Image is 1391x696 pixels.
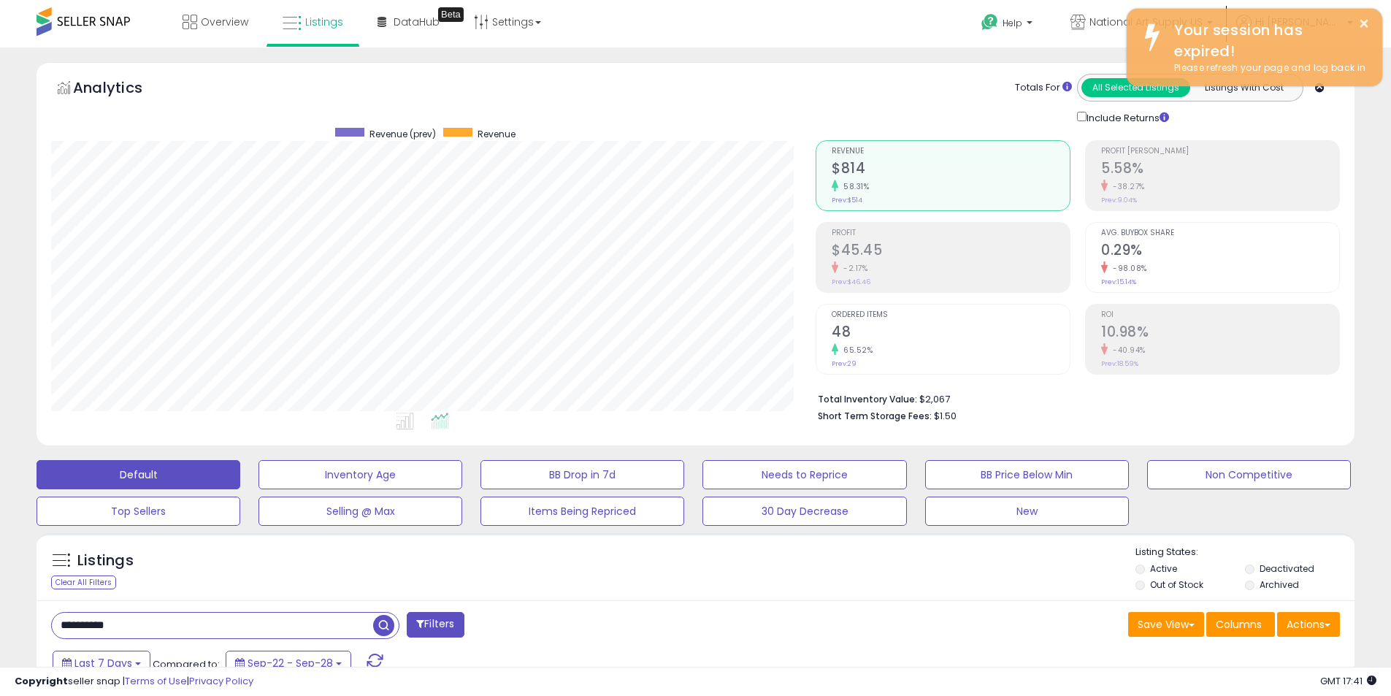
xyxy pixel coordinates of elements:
[51,575,116,589] div: Clear All Filters
[934,409,957,423] span: $1.50
[1260,578,1299,591] label: Archived
[15,675,253,689] div: seller snap | |
[970,2,1047,47] a: Help
[438,7,464,22] div: Tooltip anchor
[1101,196,1137,204] small: Prev: 9.04%
[258,460,462,489] button: Inventory Age
[1150,578,1203,591] label: Out of Stock
[53,651,150,676] button: Last 7 Days
[478,128,516,140] span: Revenue
[226,651,351,676] button: Sep-22 - Sep-28
[981,13,999,31] i: Get Help
[73,77,171,102] h5: Analytics
[153,657,220,671] span: Compared to:
[480,460,684,489] button: BB Drop in 7d
[1015,81,1072,95] div: Totals For
[1003,17,1022,29] span: Help
[925,460,1129,489] button: BB Price Below Min
[1216,617,1262,632] span: Columns
[407,612,464,638] button: Filters
[1101,311,1339,319] span: ROI
[1101,359,1138,368] small: Prev: 18.59%
[1101,278,1136,286] small: Prev: 15.14%
[480,497,684,526] button: Items Being Repriced
[832,311,1070,319] span: Ordered Items
[1277,612,1340,637] button: Actions
[1108,181,1145,192] small: -38.27%
[1101,229,1339,237] span: Avg. Buybox Share
[1081,78,1190,97] button: All Selected Listings
[1101,242,1339,261] h2: 0.29%
[818,389,1329,407] li: $2,067
[37,497,240,526] button: Top Sellers
[125,674,187,688] a: Terms of Use
[1163,20,1371,61] div: Your session has expired!
[1206,612,1275,637] button: Columns
[15,674,68,688] strong: Copyright
[832,196,862,204] small: Prev: $514
[832,242,1070,261] h2: $45.45
[832,160,1070,180] h2: $814
[832,148,1070,156] span: Revenue
[838,345,873,356] small: 65.52%
[702,497,906,526] button: 30 Day Decrease
[1163,61,1371,75] div: Please refresh your page and log back in
[832,359,857,368] small: Prev: 29
[1108,263,1147,274] small: -98.08%
[305,15,343,29] span: Listings
[832,229,1070,237] span: Profit
[369,128,436,140] span: Revenue (prev)
[74,656,132,670] span: Last 7 Days
[925,497,1129,526] button: New
[1147,460,1351,489] button: Non Competitive
[189,674,253,688] a: Privacy Policy
[248,656,333,670] span: Sep-22 - Sep-28
[1101,148,1339,156] span: Profit [PERSON_NAME]
[201,15,248,29] span: Overview
[818,393,917,405] b: Total Inventory Value:
[838,181,869,192] small: 58.31%
[1135,546,1354,559] p: Listing States:
[1260,562,1314,575] label: Deactivated
[37,460,240,489] button: Default
[1320,674,1376,688] span: 2025-10-7 17:41 GMT
[77,551,134,571] h5: Listings
[838,263,867,274] small: -2.17%
[1066,109,1187,126] div: Include Returns
[1101,160,1339,180] h2: 5.58%
[818,410,932,422] b: Short Term Storage Fees:
[394,15,440,29] span: DataHub
[1128,612,1204,637] button: Save View
[1358,15,1370,33] button: ×
[832,278,870,286] small: Prev: $46.46
[832,324,1070,343] h2: 48
[1101,324,1339,343] h2: 10.98%
[1089,15,1203,29] span: National Art Supply US
[258,497,462,526] button: Selling @ Max
[1108,345,1146,356] small: -40.94%
[702,460,906,489] button: Needs to Reprice
[1150,562,1177,575] label: Active
[1189,78,1298,97] button: Listings With Cost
